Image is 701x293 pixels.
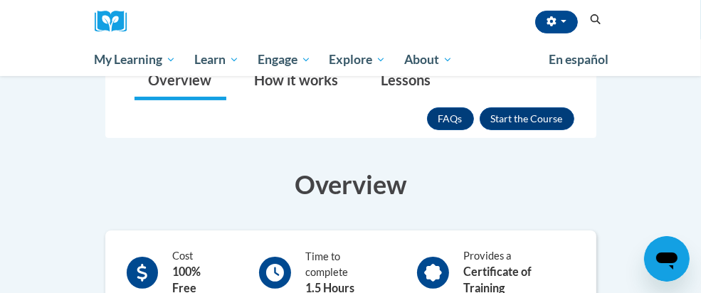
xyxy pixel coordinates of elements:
span: En español [549,52,608,67]
span: My Learning [94,51,176,68]
a: Explore [320,43,395,76]
a: How it works [241,63,353,100]
span: Explore [329,51,386,68]
h3: Overview [105,166,596,202]
iframe: Button to launch messaging window [644,236,690,282]
a: FAQs [427,107,474,130]
div: Main menu [84,43,618,76]
span: About [404,51,453,68]
a: En español [539,45,618,75]
span: Learn [194,51,239,68]
span: Engage [258,51,311,68]
button: Account Settings [535,11,578,33]
a: Cox Campus [95,11,137,33]
a: My Learning [85,43,186,76]
a: Lessons [367,63,446,100]
button: Search [585,11,606,28]
a: Engage [248,43,320,76]
a: About [395,43,462,76]
img: Logo brand [95,11,137,33]
a: Learn [185,43,248,76]
a: Overview [135,63,226,100]
button: Enroll [480,107,574,130]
